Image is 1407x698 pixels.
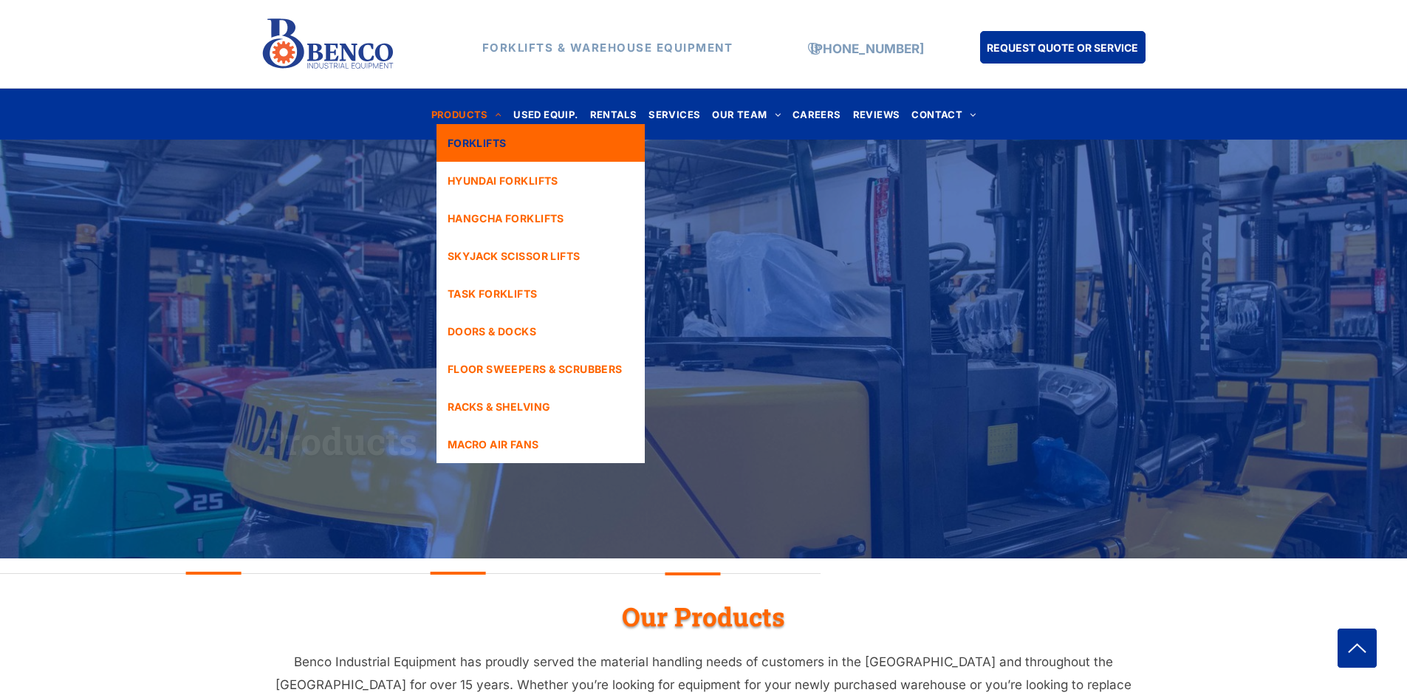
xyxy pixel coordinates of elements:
span: PRODUCTS [431,104,502,124]
span: MACRO AIR FANS [448,437,539,452]
a: REVIEWS [847,104,906,124]
a: MACRO AIR FANS [437,425,645,463]
a: TASK FORKLIFTS [437,275,645,312]
strong: FORKLIFTS & WAREHOUSE EQUIPMENT [482,41,733,55]
span: Products [261,417,417,465]
a: SKYJACK SCISSOR LIFTS [437,237,645,275]
a: CONTACT [906,104,982,124]
span: FORKLIFTS [448,135,507,151]
a: RACKS & SHELVING [437,388,645,425]
a: FLOOR SWEEPERS & SCRUBBERS [437,350,645,388]
span: TASK FORKLIFTS [448,286,538,301]
span: FLOOR SWEEPERS & SCRUBBERS [448,361,623,377]
a: HYUNDAI FORKLIFTS [437,162,645,199]
span: RACKS & SHELVING [448,399,551,414]
a: FORKLIFTS [437,124,645,162]
span: DOORS & DOCKS [448,324,536,339]
a: RENTALS [584,104,643,124]
a: [PHONE_NUMBER] [810,41,924,56]
a: REQUEST QUOTE OR SERVICE [980,31,1146,64]
span: SKYJACK SCISSOR LIFTS [448,248,581,264]
span: Our Products [622,599,785,633]
a: USED EQUIP. [507,104,583,124]
a: HANGCHA FORKLIFTS [437,199,645,237]
a: DOORS & DOCKS [437,312,645,350]
a: PRODUCTS [425,104,508,124]
span: HANGCHA FORKLIFTS [448,211,564,226]
a: CAREERS [787,104,847,124]
span: REQUEST QUOTE OR SERVICE [987,34,1138,61]
a: OUR TEAM [706,104,787,124]
span: HYUNDAI FORKLIFTS [448,173,558,188]
a: SERVICES [643,104,706,124]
